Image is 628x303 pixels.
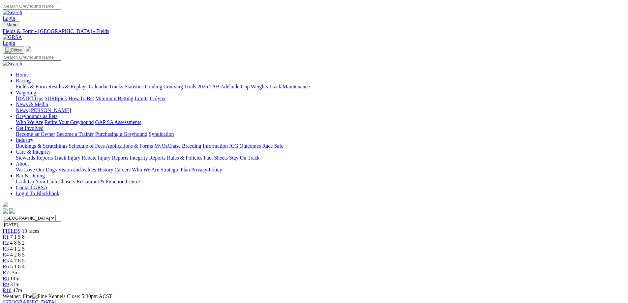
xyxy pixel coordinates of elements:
[16,107,625,113] div: News & Media
[3,234,9,240] a: R1
[16,161,29,167] a: About
[3,202,8,207] img: logo-grsa-white.png
[182,143,228,149] a: Breeding Information
[3,40,15,46] a: Login
[10,246,25,252] span: 4 1 2 5
[16,143,625,149] div: Industry
[69,96,94,101] a: How To Bet
[16,78,31,83] a: Racing
[7,22,17,27] span: Menu
[16,191,59,196] a: Login To Blackbook
[16,96,43,101] a: [DATE] Tips
[3,221,61,228] input: Select date
[16,149,51,155] a: Care & Integrity
[10,276,19,281] span: 14m
[16,131,625,137] div: Get Involved
[16,119,625,125] div: Greyhounds as Pets
[10,264,25,269] span: 5 1 8 4
[3,282,9,287] a: R9
[161,167,190,172] a: Strategic Plan
[3,3,61,10] input: Search
[10,270,19,275] span: -3m
[16,179,625,185] div: Bar & Dining
[167,155,202,161] a: Rules & Policies
[229,143,261,149] a: ICG Outcomes
[98,155,128,161] a: Injury Reports
[149,131,174,137] a: Syndication
[269,84,310,89] a: Track Maintenance
[184,84,196,89] a: Trials
[22,228,39,234] span: 10 races
[197,84,250,89] a: 2025 TAB Adelaide Cup
[3,15,15,21] a: Login
[204,155,228,161] a: Fact Sheets
[16,167,57,172] a: We Love Our Dogs
[125,84,144,89] a: Statistics
[16,167,625,173] div: About
[3,246,9,252] span: R3
[3,46,24,54] button: Toggle navigation
[3,293,48,299] span: Weather: Fine
[16,155,53,161] a: Stewards Reports
[16,84,625,90] div: Racing
[3,54,61,61] input: Search
[3,240,9,246] a: R2
[26,46,31,51] img: logo-grsa-white.png
[95,119,141,125] a: GAP SA Assessments
[3,276,9,281] a: R8
[5,47,22,53] img: Close
[89,84,108,89] a: Calendar
[3,228,20,234] a: FIELDS
[16,102,48,107] a: News & Media
[45,119,94,125] a: Retire Your Greyhound
[16,137,33,143] a: Industry
[145,84,162,89] a: Grading
[29,107,71,113] a: [PERSON_NAME]
[132,167,159,172] a: Who We Are
[16,173,45,178] a: Bar & Dining
[10,252,25,258] span: 4 2 8 5
[58,167,96,172] a: Vision and Values
[32,293,47,299] img: Fine
[3,252,9,258] a: R4
[69,143,105,149] a: Schedule of Fees
[3,258,9,263] a: R5
[106,143,153,149] a: Applications & Forms
[9,208,15,214] img: twitter.svg
[3,28,625,34] a: Fields & Form - [GEOGRAPHIC_DATA] - Fields
[45,96,67,101] a: SUREpick
[130,155,165,161] a: Integrity Reports
[16,107,28,113] a: News
[3,34,22,40] img: GRSA
[262,143,283,149] a: Race Safe
[16,84,47,89] a: Fields & Form
[3,264,9,269] a: R6
[48,293,112,299] span: Kennels Close: 5:30pm ACST
[251,84,268,89] a: Weights
[16,131,55,137] a: Become an Owner
[10,258,25,263] span: 4 7 8 5
[150,96,165,101] a: Isolynx
[10,282,19,287] span: 31m
[109,84,123,89] a: Tracks
[16,113,57,119] a: Greyhounds as Pets
[16,96,625,102] div: Wagering
[164,84,183,89] a: Coursing
[56,131,94,137] a: Become a Trainer
[10,234,25,240] span: 7 1 5 8
[16,119,43,125] a: Who We Are
[95,131,147,137] a: Purchasing a Greyhound
[3,10,22,15] img: Search
[3,288,12,293] a: R10
[16,185,47,190] a: Contact GRSA
[48,84,87,89] a: Results & Replays
[3,270,9,275] a: R7
[3,21,20,28] button: Toggle navigation
[54,155,96,161] a: Track Injury Rebate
